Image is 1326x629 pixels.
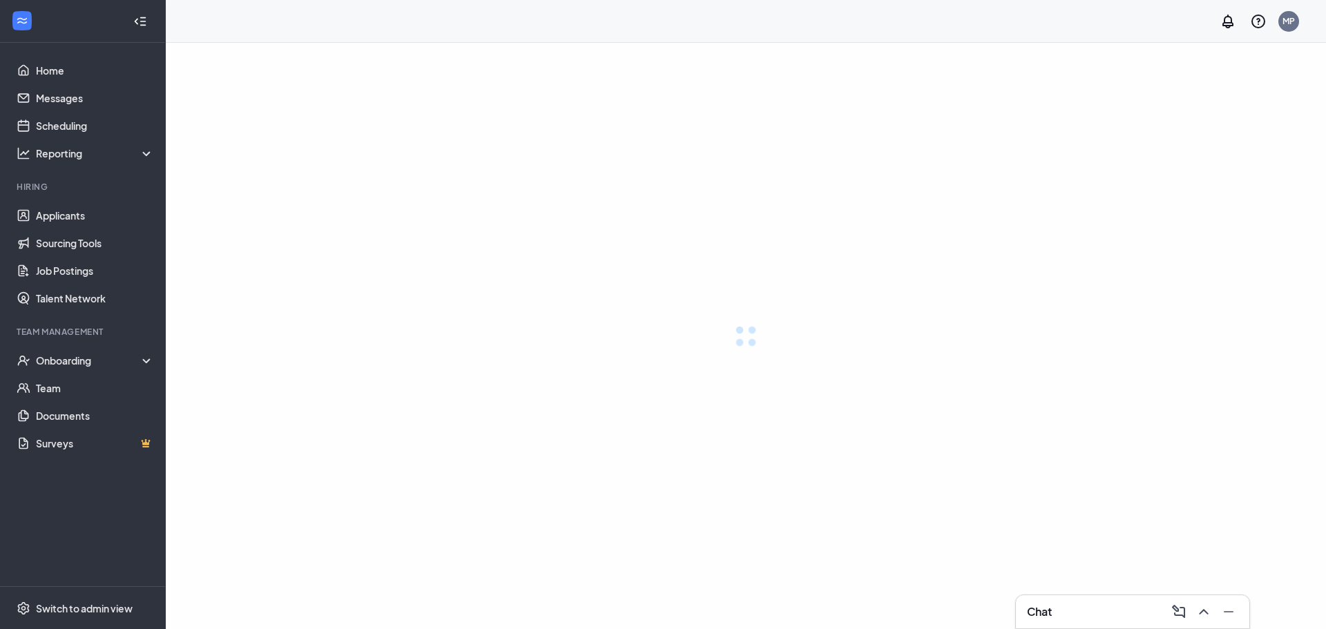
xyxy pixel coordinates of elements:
[36,601,133,615] div: Switch to admin view
[1195,603,1212,620] svg: ChevronUp
[36,374,154,402] a: Team
[15,14,29,28] svg: WorkstreamLogo
[36,429,154,457] a: SurveysCrown
[1171,603,1187,620] svg: ComposeMessage
[1220,13,1236,30] svg: Notifications
[36,202,154,229] a: Applicants
[17,181,151,193] div: Hiring
[1216,601,1238,623] button: Minimize
[36,84,154,112] a: Messages
[1282,15,1295,27] div: MP
[36,146,155,160] div: Reporting
[36,402,154,429] a: Documents
[17,146,30,160] svg: Analysis
[17,326,151,338] div: Team Management
[17,601,30,615] svg: Settings
[36,257,154,284] a: Job Postings
[36,57,154,84] a: Home
[1250,13,1267,30] svg: QuestionInfo
[1166,601,1189,623] button: ComposeMessage
[36,284,154,312] a: Talent Network
[133,14,147,28] svg: Collapse
[1191,601,1213,623] button: ChevronUp
[1220,603,1237,620] svg: Minimize
[1027,604,1052,619] h3: Chat
[36,112,154,139] a: Scheduling
[36,354,155,367] div: Onboarding
[36,229,154,257] a: Sourcing Tools
[17,354,30,367] svg: UserCheck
